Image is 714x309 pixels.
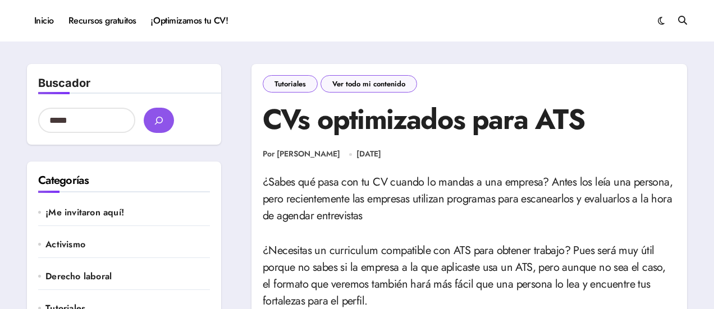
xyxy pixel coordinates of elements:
a: [DATE] [356,149,381,160]
p: ¿Sabes qué pasa con tu CV cuando lo mandas a una empresa? Antes los leía una persona, pero recien... [263,174,676,224]
a: Ver todo mi contenido [321,75,417,93]
a: Recursos gratuitos [61,6,144,36]
a: Activismo [45,238,210,251]
a: ¡Me invitaron aquí! [45,206,210,219]
h1: CVs optimizados para ATS [263,101,676,137]
button: buscar [144,108,174,133]
a: Tutoriales [263,75,318,93]
label: Buscador [38,76,90,90]
a: Derecho laboral [45,270,210,283]
a: Inicio [27,6,61,36]
a: ¡Optimizamos tu CV! [144,6,235,36]
time: [DATE] [356,148,381,159]
h2: Categorías [38,173,210,188]
a: Por [PERSON_NAME] [263,149,340,160]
